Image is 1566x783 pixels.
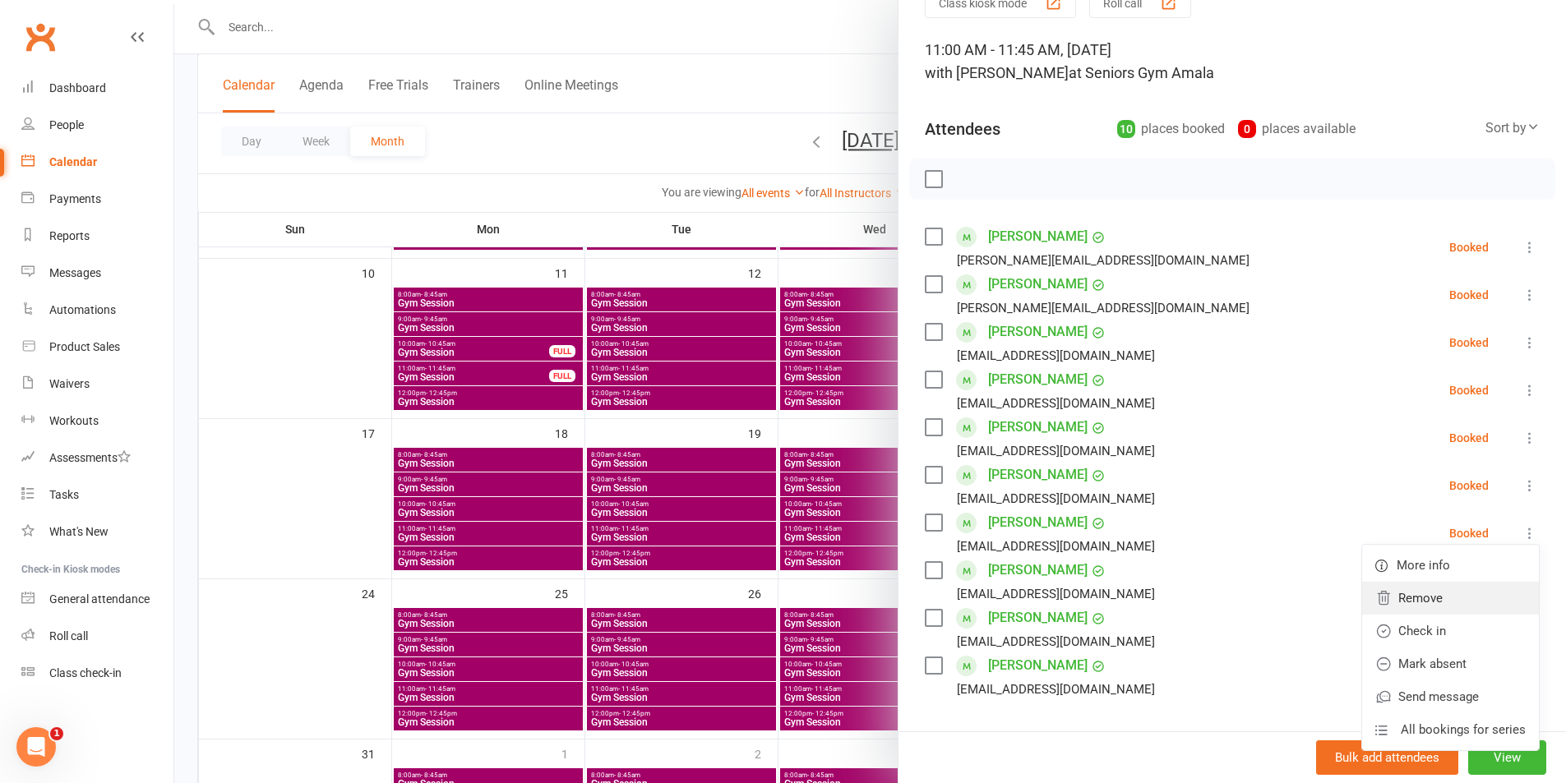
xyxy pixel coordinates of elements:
[988,271,1088,297] a: [PERSON_NAME]
[21,514,173,550] a: What's New
[988,223,1088,250] a: [PERSON_NAME]
[1449,337,1489,348] div: Booked
[957,440,1155,462] div: [EMAIL_ADDRESS][DOMAIN_NAME]
[1485,117,1540,139] div: Sort by
[1449,432,1489,444] div: Booked
[1401,720,1526,739] span: All bookings for series
[957,679,1155,700] div: [EMAIL_ADDRESS][DOMAIN_NAME]
[49,377,90,390] div: Waivers
[21,581,173,618] a: General attendance kiosk mode
[1449,527,1489,539] div: Booked
[1362,713,1539,746] a: All bookings for series
[957,393,1155,414] div: [EMAIL_ADDRESS][DOMAIN_NAME]
[21,107,173,144] a: People
[1449,480,1489,491] div: Booked
[49,592,150,606] div: General attendance
[988,462,1088,488] a: [PERSON_NAME]
[1362,615,1539,647] a: Check in
[957,297,1250,319] div: [PERSON_NAME][EMAIL_ADDRESS][DOMAIN_NAME]
[20,16,61,58] a: Clubworx
[957,345,1155,366] div: [EMAIL_ADDRESS][DOMAIN_NAME]
[16,727,56,767] iframe: Intercom live chat
[1362,680,1539,713] a: Send message
[1449,242,1489,253] div: Booked
[21,618,173,655] a: Roll call
[21,181,173,218] a: Payments
[21,403,173,440] a: Workouts
[988,319,1088,345] a: [PERSON_NAME]
[49,118,84,131] div: People
[1069,64,1214,81] span: at Seniors Gym Amala
[49,229,90,242] div: Reports
[49,414,99,427] div: Workouts
[1362,549,1539,582] a: More info
[988,605,1088,631] a: [PERSON_NAME]
[1449,385,1489,396] div: Booked
[957,250,1250,271] div: [PERSON_NAME][EMAIL_ADDRESS][DOMAIN_NAME]
[988,414,1088,440] a: [PERSON_NAME]
[49,340,120,353] div: Product Sales
[1362,647,1539,680] a: Mark absent
[988,652,1088,679] a: [PERSON_NAME]
[21,218,173,255] a: Reports
[21,655,173,692] a: Class kiosk mode
[988,366,1088,393] a: [PERSON_NAME]
[49,192,101,205] div: Payments
[1468,740,1546,775] button: View
[1449,289,1489,301] div: Booked
[1362,582,1539,615] a: Remove
[49,155,97,168] div: Calendar
[49,266,101,279] div: Messages
[925,117,1000,140] div: Attendees
[49,666,122,679] div: Class check-in
[21,255,173,292] a: Messages
[49,451,131,464] div: Assessments
[925,39,1540,85] div: 11:00 AM - 11:45 AM, [DATE]
[21,329,173,366] a: Product Sales
[49,303,116,316] div: Automations
[957,583,1155,605] div: [EMAIL_ADDRESS][DOMAIN_NAME]
[21,70,173,107] a: Dashboard
[925,728,1540,745] div: If you want to add more people, please remove 1 or more attendees.
[988,509,1088,536] a: [PERSON_NAME]
[925,64,1069,81] span: with [PERSON_NAME]
[49,525,109,538] div: What's New
[1117,120,1135,138] div: 10
[1316,740,1458,775] button: Bulk add attendees
[1117,117,1225,140] div: places booked
[49,488,79,501] div: Tasks
[925,730,1134,742] strong: This event has reached its limit of 10 people.
[21,440,173,477] a: Assessments
[49,629,88,643] div: Roll call
[21,366,173,403] a: Waivers
[957,536,1155,557] div: [EMAIL_ADDRESS][DOMAIN_NAME]
[50,727,63,740] span: 1
[988,557,1088,583] a: [PERSON_NAME]
[49,81,106,94] div: Dashboard
[1238,117,1356,140] div: places available
[1238,120,1256,138] div: 0
[957,488,1155,509] div: [EMAIL_ADDRESS][DOMAIN_NAME]
[21,477,173,514] a: Tasks
[1397,555,1450,575] span: More info
[21,292,173,329] a: Automations
[21,144,173,181] a: Calendar
[957,631,1155,652] div: [EMAIL_ADDRESS][DOMAIN_NAME]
